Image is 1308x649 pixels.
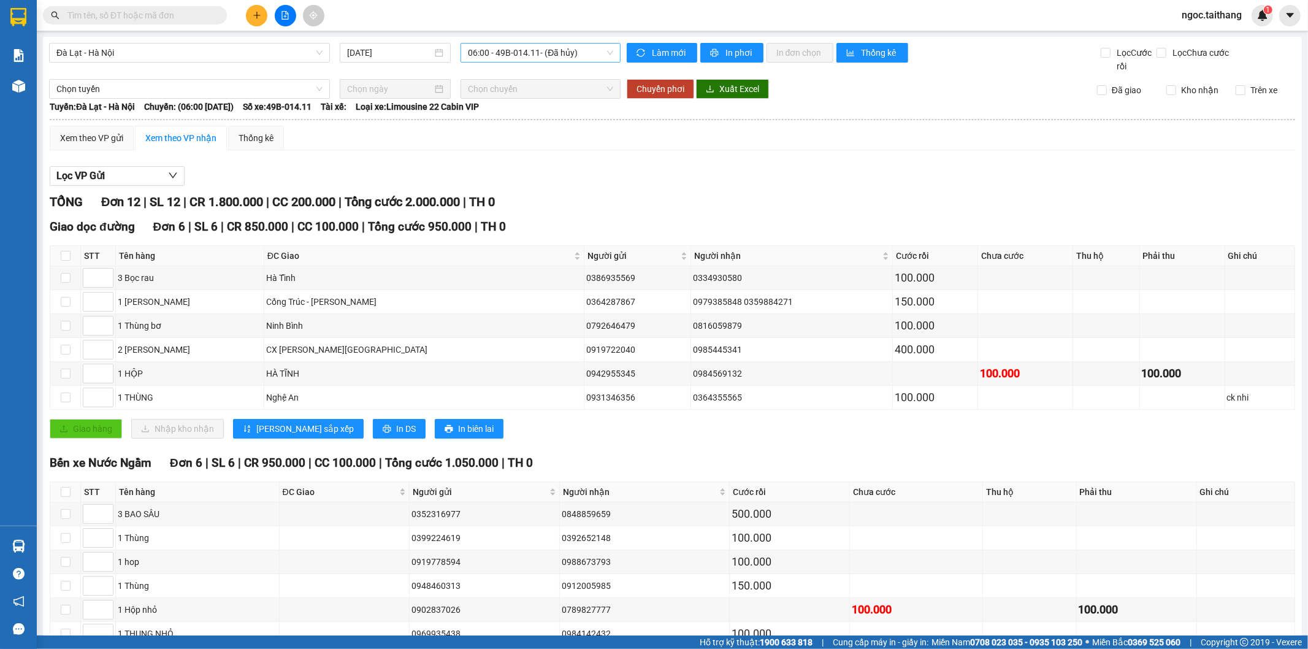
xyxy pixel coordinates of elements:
[983,482,1076,502] th: Thu hộ
[50,419,122,439] button: uploadGiao hàng
[266,295,582,309] div: Cống Trúc - [PERSON_NAME]
[243,100,312,113] span: Số xe: 49B-014.11
[221,220,224,234] span: |
[732,505,847,523] div: 500.000
[1197,482,1295,502] th: Ghi chú
[345,194,460,209] span: Tổng cước 2.000.000
[347,82,432,96] input: Chọn ngày
[563,485,717,499] span: Người nhận
[266,271,582,285] div: Hà Tĩnh
[13,596,25,607] span: notification
[212,456,235,470] span: SL 6
[1240,638,1249,647] span: copyright
[637,48,647,58] span: sync
[308,456,312,470] span: |
[315,456,376,470] span: CC 100.000
[694,249,880,263] span: Người nhận
[116,482,280,502] th: Tên hàng
[168,171,178,180] span: down
[143,194,147,209] span: |
[970,637,1082,647] strong: 0708 023 035 - 0935 103 250
[118,295,262,309] div: 1 [PERSON_NAME]
[291,220,294,234] span: |
[586,367,689,380] div: 0942955345
[275,5,296,26] button: file-add
[266,194,269,209] span: |
[239,131,273,145] div: Thống kê
[283,485,397,499] span: ĐC Giao
[846,48,857,58] span: bar-chart
[266,319,582,332] div: Ninh Bình
[1257,10,1268,21] img: icon-new-feature
[297,220,359,234] span: CC 100.000
[587,249,678,263] span: Người gửi
[50,102,135,112] b: Tuyến: Đà Lạt - Hà Nội
[1176,83,1223,97] span: Kho nhận
[267,249,572,263] span: ĐC Giao
[767,43,833,63] button: In đơn chọn
[411,507,557,521] div: 0352316977
[895,293,976,310] div: 150.000
[468,80,613,98] span: Chọn chuyến
[1172,7,1252,23] span: ngoc.taithang
[1079,601,1195,618] div: 100.000
[893,246,978,266] th: Cước rồi
[118,531,277,545] div: 1 Thùng
[13,623,25,635] span: message
[144,100,234,113] span: Chuyến: (06:00 [DATE])
[895,389,976,406] div: 100.000
[50,220,135,234] span: Giao dọc đường
[13,568,25,580] span: question-circle
[1227,391,1293,404] div: ck nhi
[411,579,557,593] div: 0948460313
[244,456,305,470] span: CR 950.000
[118,507,277,521] div: 3 BAO SÂU
[1085,640,1089,645] span: ⚪️
[562,555,727,569] div: 0988673793
[131,419,224,439] button: downloadNhập kho nhận
[719,82,759,96] span: Xuất Excel
[243,424,251,434] span: sort-ascending
[833,636,928,649] span: Cung cấp máy in - giấy in:
[475,220,478,234] span: |
[1073,246,1139,266] th: Thu hộ
[730,482,850,502] th: Cước rồi
[303,5,324,26] button: aim
[693,271,890,285] div: 0334930580
[118,627,277,640] div: 1 THUNG NHỎ
[1092,636,1180,649] span: Miền Bắc
[852,601,981,618] div: 100.000
[118,579,277,593] div: 1 Thùng
[895,317,976,334] div: 100.000
[118,367,262,380] div: 1 HỘP
[700,636,813,649] span: Hỗ trợ kỹ thuật:
[338,194,342,209] span: |
[895,269,976,286] div: 100.000
[411,603,557,616] div: 0902837026
[562,603,727,616] div: 0789827777
[732,529,847,547] div: 100.000
[183,194,186,209] span: |
[12,540,25,553] img: warehouse-icon
[696,79,769,99] button: downloadXuất Excel
[760,637,813,647] strong: 1900 633 818
[56,80,323,98] span: Chọn tuyến
[50,456,151,470] span: Bến xe Nước Ngầm
[836,43,908,63] button: bar-chartThống kê
[60,131,123,145] div: Xem theo VP gửi
[118,391,262,404] div: 1 THÙNG
[256,422,354,436] span: [PERSON_NAME] sắp xếp
[266,391,582,404] div: Nghệ An
[586,295,689,309] div: 0364287867
[862,46,898,60] span: Thống kê
[693,295,890,309] div: 0979385848 0359884271
[978,246,1073,266] th: Chưa cước
[693,391,890,404] div: 0364355565
[1107,83,1146,97] span: Đã giao
[1142,365,1223,382] div: 100.000
[652,46,687,60] span: Làm mới
[931,636,1082,649] span: Miền Nam
[586,319,689,332] div: 0792646479
[980,365,1071,382] div: 100.000
[700,43,763,63] button: printerIn phơi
